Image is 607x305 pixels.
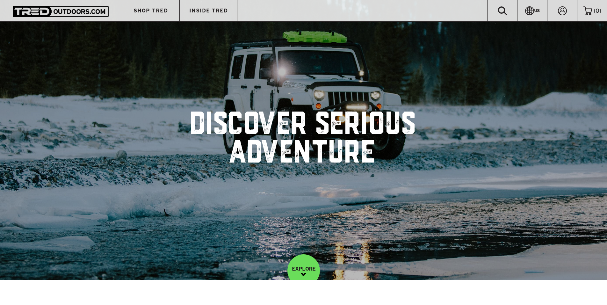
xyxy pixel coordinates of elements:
[300,273,307,276] img: down-image
[13,6,109,17] img: TRED Outdoors America
[583,6,592,15] img: cart-icon
[128,112,479,169] h1: DISCOVER SERIOUS ADVENTURE
[594,8,601,14] span: ( )
[189,8,228,13] span: INSIDE TRED
[287,254,320,287] a: EXPLORE
[134,8,168,13] span: SHOP TRED
[596,8,599,14] span: 0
